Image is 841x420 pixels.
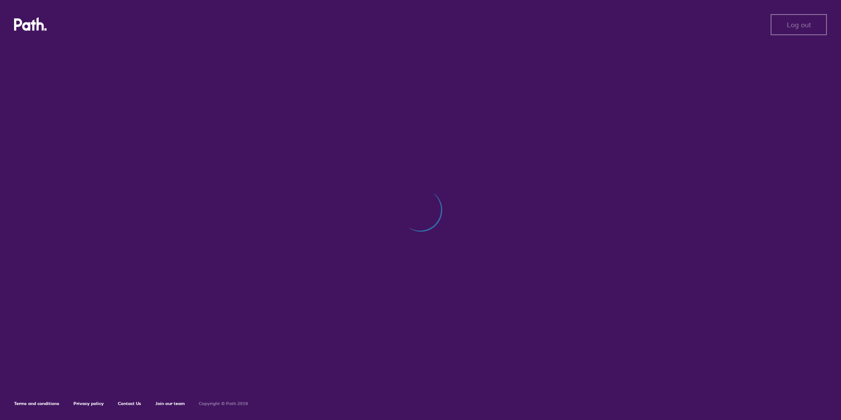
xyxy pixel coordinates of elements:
[14,401,59,406] a: Terms and conditions
[73,401,104,406] a: Privacy policy
[118,401,141,406] a: Contact Us
[787,21,811,29] span: Log out
[771,14,827,35] button: Log out
[199,401,248,406] h6: Copyright © Path 2018
[155,401,185,406] a: Join our team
